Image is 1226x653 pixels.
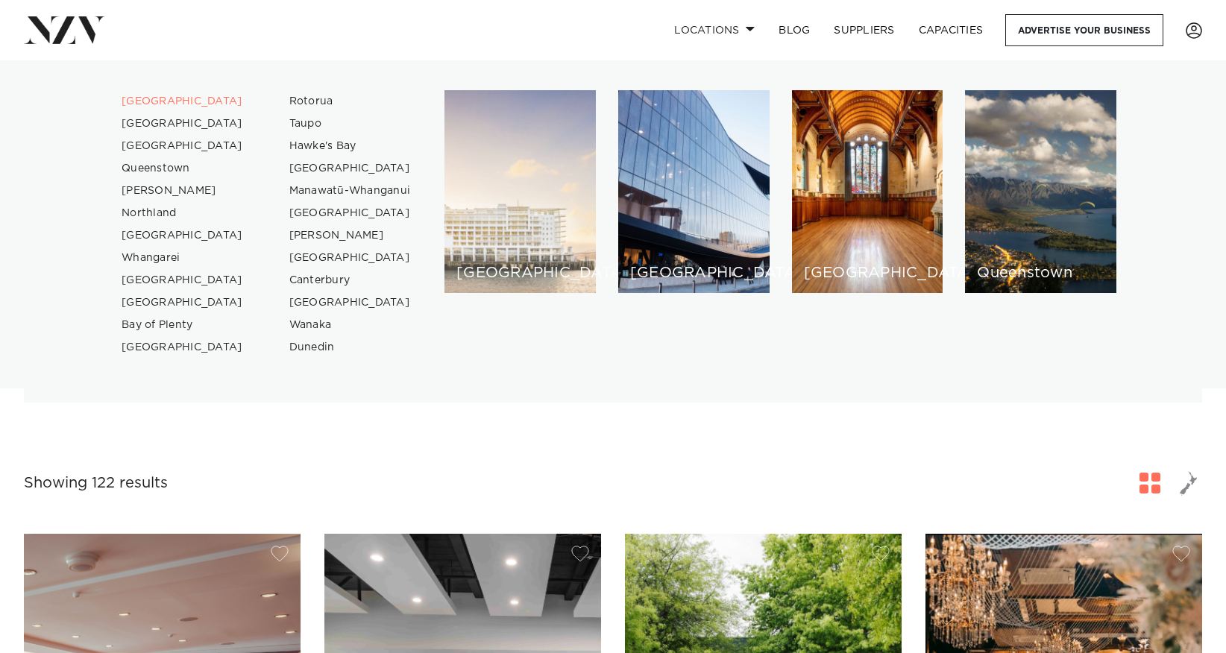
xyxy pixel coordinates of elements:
a: Northland [110,202,255,224]
a: Queenstown [110,157,255,180]
a: Auckland venues [GEOGRAPHIC_DATA] [444,90,596,293]
a: [GEOGRAPHIC_DATA] [277,291,423,314]
a: Hawke's Bay [277,135,423,157]
a: Christchurch venues [GEOGRAPHIC_DATA] [792,90,943,293]
a: [GEOGRAPHIC_DATA] [277,247,423,269]
a: Queenstown venues Queenstown [965,90,1116,293]
a: Whangarei [110,247,255,269]
a: [PERSON_NAME] [277,224,423,247]
h6: Queenstown [977,265,1104,281]
a: Manawatū-Whanganui [277,180,423,202]
a: [GEOGRAPHIC_DATA] [277,202,423,224]
h6: [GEOGRAPHIC_DATA] [804,265,931,281]
a: [GEOGRAPHIC_DATA] [110,135,255,157]
a: Taupo [277,113,423,135]
a: Wellington venues [GEOGRAPHIC_DATA] [618,90,770,293]
a: [GEOGRAPHIC_DATA] [277,157,423,180]
a: SUPPLIERS [822,14,906,46]
a: Rotorua [277,90,423,113]
h6: [GEOGRAPHIC_DATA] [456,265,584,281]
a: [GEOGRAPHIC_DATA] [110,336,255,359]
a: [GEOGRAPHIC_DATA] [110,269,255,291]
a: [GEOGRAPHIC_DATA] [110,291,255,314]
a: Bay of Plenty [110,314,255,336]
h6: [GEOGRAPHIC_DATA] [630,265,758,281]
a: [PERSON_NAME] [110,180,255,202]
a: [GEOGRAPHIC_DATA] [110,113,255,135]
a: Advertise your business [1005,14,1163,46]
div: Showing 122 results [24,472,168,495]
a: Locations [662,14,767,46]
a: Capacities [907,14,996,46]
a: Wanaka [277,314,423,336]
a: [GEOGRAPHIC_DATA] [110,90,255,113]
a: Dunedin [277,336,423,359]
a: Canterbury [277,269,423,291]
a: [GEOGRAPHIC_DATA] [110,224,255,247]
img: nzv-logo.png [24,16,105,43]
a: BLOG [767,14,822,46]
